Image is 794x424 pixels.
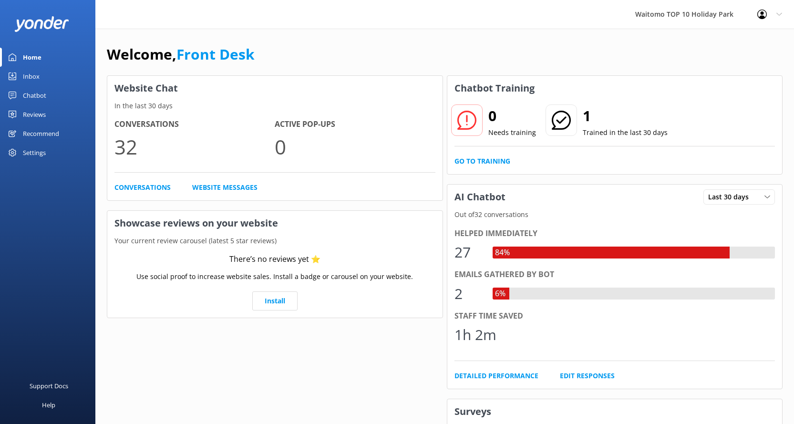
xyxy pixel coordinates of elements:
p: Use social proof to increase website sales. Install a badge or carousel on your website. [136,271,413,282]
div: Support Docs [30,376,68,395]
p: In the last 30 days [107,101,443,111]
h3: AI Chatbot [447,185,513,209]
p: Trained in the last 30 days [583,127,668,138]
h1: Welcome, [107,43,255,66]
div: Recommend [23,124,59,143]
h3: Website Chat [107,76,443,101]
h3: Surveys [447,399,783,424]
div: Home [23,48,41,67]
div: 2 [454,282,483,305]
a: Detailed Performance [454,371,538,381]
span: Last 30 days [708,192,754,202]
div: 27 [454,241,483,264]
div: There’s no reviews yet ⭐ [229,253,320,266]
p: 32 [114,131,275,163]
h3: Showcase reviews on your website [107,211,443,236]
a: Conversations [114,182,171,193]
a: Edit Responses [560,371,615,381]
div: Chatbot [23,86,46,105]
p: Out of 32 conversations [447,209,783,220]
div: 6% [493,288,508,300]
p: Your current review carousel (latest 5 star reviews) [107,236,443,246]
a: Install [252,291,298,310]
p: 0 [275,131,435,163]
h3: Chatbot Training [447,76,542,101]
p: Needs training [488,127,536,138]
div: Helped immediately [454,228,775,240]
div: Settings [23,143,46,162]
h2: 0 [488,104,536,127]
div: 84% [493,247,512,259]
h4: Conversations [114,118,275,131]
img: yonder-white-logo.png [14,16,69,32]
div: Staff time saved [454,310,775,322]
div: 1h 2m [454,323,496,346]
a: Front Desk [176,44,255,64]
a: Go to Training [454,156,510,166]
div: Inbox [23,67,40,86]
div: Reviews [23,105,46,124]
h2: 1 [583,104,668,127]
div: Emails gathered by bot [454,269,775,281]
h4: Active Pop-ups [275,118,435,131]
a: Website Messages [192,182,258,193]
div: Help [42,395,55,414]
